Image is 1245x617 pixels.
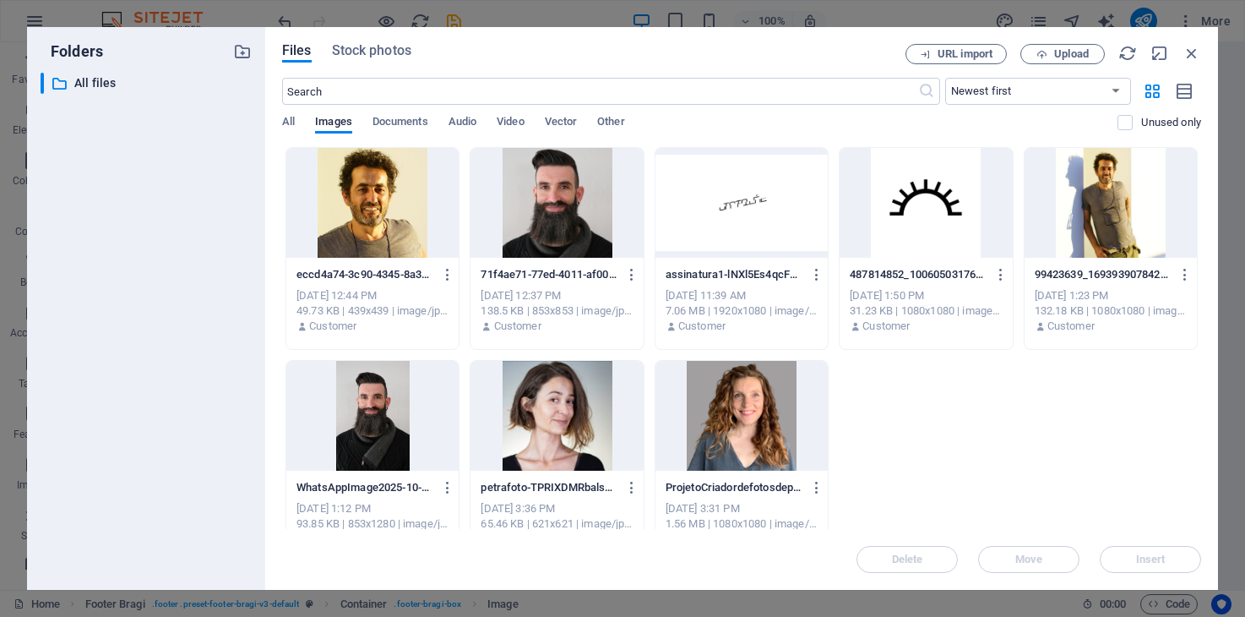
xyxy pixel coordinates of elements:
[1182,44,1201,63] i: Close
[1035,303,1187,319] div: 132.18 KB | 1080x1080 | image/jpeg
[1047,319,1095,334] p: Customer
[1035,288,1187,303] div: [DATE] 1:23 PM
[1141,115,1201,130] p: Displays only files that are not in use on the website. Files added during this session can still...
[597,112,624,135] span: Other
[850,303,1002,319] div: 31.23 KB | 1080x1080 | image/jpeg
[850,288,1002,303] div: [DATE] 1:50 PM
[481,516,633,532] div: 65.46 KB | 621x621 | image/jpeg
[332,41,411,61] span: Stock photos
[449,112,476,135] span: Audio
[938,49,992,59] span: URL import
[296,303,449,319] div: 49.73 KB | 439x439 | image/jpeg
[497,112,524,135] span: Video
[282,112,295,135] span: All
[494,319,541,334] p: Customer
[1020,44,1105,64] button: Upload
[481,501,633,516] div: [DATE] 3:36 PM
[481,267,617,282] p: 71f4ae71-77ed-4011-af00-6eacb935233f-sP-lCSKS8203cA5kqHL6fQ.jpg
[850,267,987,282] p: 487814852_1006050317620006_5128361163348126525_n-lnJUkRjR-VJZFHiejS-OCw.jpg
[481,303,633,319] div: 138.5 KB | 853x853 | image/jpeg
[481,288,633,303] div: [DATE] 12:37 PM
[282,78,918,105] input: Search
[296,480,433,495] p: WhatsAppImage2025-10-01at12.12.17-Fjo2AoPoVQ0IjcNChLhLow.jpeg
[315,112,352,135] span: Images
[862,319,910,334] p: Customer
[666,480,802,495] p: ProjetoCriadordefotosdeperfil-F3eXfLCucCf5tq8_r85tmg.png
[309,319,356,334] p: Customer
[74,74,220,93] p: All files
[1150,44,1169,63] i: Minimize
[1035,267,1172,282] p: 99423639_169393907842532_5947536154470383616_n-Gy8L4IxfE9Hng7zE-86eXg.jpg
[678,319,726,334] p: Customer
[282,41,312,61] span: Files
[666,501,818,516] div: [DATE] 3:31 PM
[41,73,44,94] div: ​
[666,267,802,282] p: assinatura1-lNXl5Es4qcFGqdeV8vgpCw.gif
[1118,44,1137,63] i: Reload
[545,112,578,135] span: Vector
[372,112,428,135] span: Documents
[1054,49,1089,59] span: Upload
[481,480,617,495] p: petrafoto-TPRIXDMRbalsJG80crWmAA.jpg
[233,42,252,61] i: Create new folder
[296,288,449,303] div: [DATE] 12:44 PM
[666,288,818,303] div: [DATE] 11:39 AM
[296,267,433,282] p: eccd4a74-3c90-4345-8a3b-c5e992944347-KtMV7Xu-Gc19Rmy1U-l3YQ.jpg
[296,501,449,516] div: [DATE] 1:12 PM
[296,516,449,532] div: 93.85 KB | 853x1280 | image/jpeg
[666,303,818,319] div: 7.06 MB | 1920x1080 | image/gif
[666,516,818,532] div: 1.56 MB | 1080x1080 | image/png
[41,41,103,63] p: Folders
[905,44,1007,64] button: URL import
